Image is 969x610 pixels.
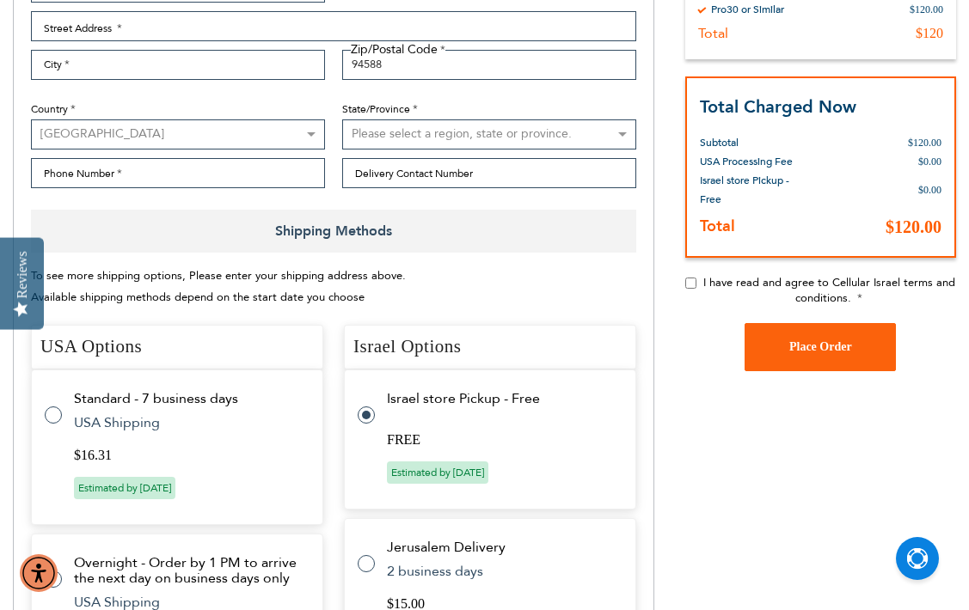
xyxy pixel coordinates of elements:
div: Accessibility Menu [20,554,58,592]
span: USA Processing Fee [700,155,793,168]
td: USA Shipping [74,595,243,610]
th: Subtotal [700,120,813,152]
div: Reviews [15,251,30,298]
td: Overnight - Order by 1 PM to arrive the next day on business days only [74,555,302,586]
span: Estimated by [DATE] [387,461,488,484]
span: Estimated by [DATE] [74,477,175,499]
td: Israel store Pickup - Free [387,391,615,406]
button: Place Order [745,323,896,371]
strong: Total [700,216,735,237]
h4: Israel Options [344,325,636,369]
div: Total [698,25,728,42]
span: FREE [387,432,420,447]
span: To see more shipping options, Please enter your shipping address above. Available shipping method... [31,268,406,305]
div: $120 [916,25,943,42]
span: $16.31 [74,448,112,462]
span: $120.00 [908,137,941,149]
span: $120.00 [886,217,941,236]
span: I have read and agree to Cellular Israel terms and conditions. [703,275,955,306]
td: 2 business days [387,564,556,579]
td: Jerusalem Delivery [387,540,615,555]
td: Standard - 7 business days [74,391,302,406]
div: $120.00 [910,3,943,16]
span: Israel store Pickup - Free [700,174,789,206]
span: $0.00 [918,156,941,168]
span: $0.00 [918,184,941,196]
span: Place Order [789,340,852,353]
span: Shipping Methods [31,210,636,253]
strong: Total Charged Now [700,95,856,119]
h4: USA Options [31,325,323,369]
div: Pro30 or Similar [711,3,784,16]
td: USA Shipping [74,415,243,430]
